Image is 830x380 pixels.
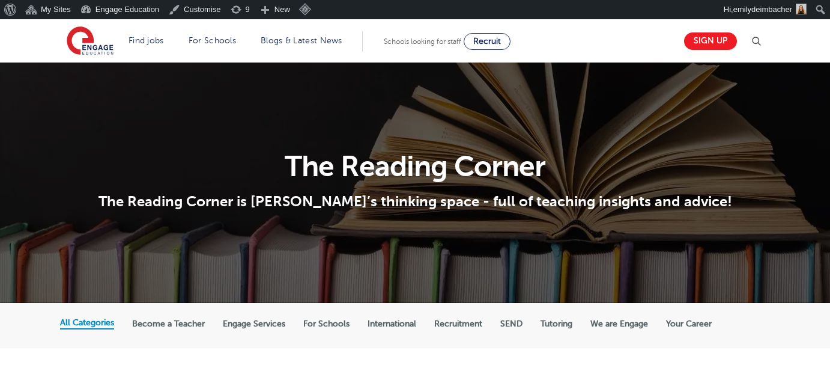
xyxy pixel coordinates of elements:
label: Tutoring [541,319,572,329]
a: Find jobs [129,36,164,45]
label: For Schools [303,319,350,329]
a: Recruit [464,33,510,50]
span: Schools looking for staff [384,37,461,46]
img: Engage Education [67,26,114,57]
label: We are Engage [590,319,648,329]
span: Recruit [473,37,501,46]
a: Sign up [684,32,737,50]
label: International [368,319,416,329]
label: SEND [500,319,523,329]
p: The Reading Corner is [PERSON_NAME]’s thinking space - full of teaching insights and advice! [60,192,771,210]
span: emilydeimbacher [733,5,792,14]
label: Become a Teacher [132,319,205,329]
label: Engage Services [223,319,285,329]
h1: The Reading Corner [60,152,771,181]
a: For Schools [189,36,236,45]
label: All Categories [60,317,114,328]
label: Your Career [666,319,712,329]
label: Recruitment [434,319,482,329]
a: Blogs & Latest News [261,36,342,45]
